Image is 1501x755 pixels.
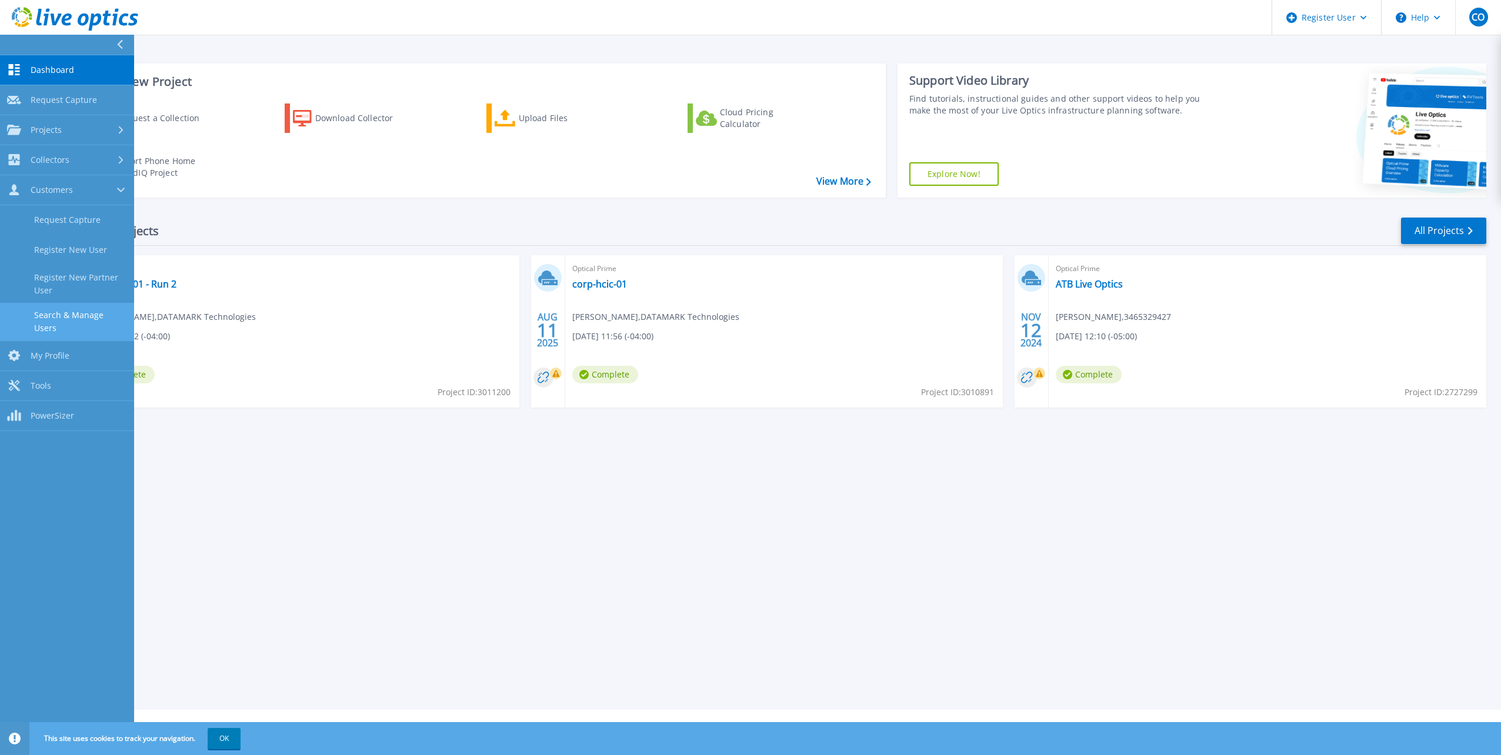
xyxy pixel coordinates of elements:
[89,262,512,275] span: Optical Prime
[31,95,97,105] span: Request Capture
[720,106,814,130] div: Cloud Pricing Calculator
[115,155,207,179] div: Import Phone Home CloudIQ Project
[536,309,559,352] div: AUG 2025
[909,162,999,186] a: Explore Now!
[31,155,69,165] span: Collectors
[572,330,653,343] span: [DATE] 11:56 (-04:00)
[572,366,638,383] span: Complete
[1056,310,1171,323] span: [PERSON_NAME] , 3465329427
[519,106,613,130] div: Upload Files
[31,380,51,391] span: Tools
[1056,366,1122,383] span: Complete
[688,103,819,133] a: Cloud Pricing Calculator
[117,106,211,130] div: Request a Collection
[1472,12,1485,22] span: CO
[31,350,69,361] span: My Profile
[1056,330,1137,343] span: [DATE] 12:10 (-05:00)
[1401,218,1486,244] a: All Projects
[32,728,241,749] span: This site uses cookies to track your navigation.
[31,125,62,135] span: Projects
[909,73,1213,88] div: Support Video Library
[84,103,215,133] a: Request a Collection
[1405,386,1477,399] span: Project ID: 2727299
[1056,278,1123,290] a: ATB Live Optics
[31,65,74,75] span: Dashboard
[1020,309,1042,352] div: NOV 2024
[572,278,627,290] a: corp-hcic-01
[89,310,256,323] span: [PERSON_NAME] , DATAMARK Technologies
[438,386,511,399] span: Project ID: 3011200
[921,386,994,399] span: Project ID: 3010891
[572,262,996,275] span: Optical Prime
[816,176,871,187] a: View More
[909,93,1213,116] div: Find tutorials, instructional guides and other support videos to help you make the most of your L...
[84,75,870,88] h3: Start a New Project
[31,185,73,195] span: Customers
[208,728,241,749] button: OK
[1056,262,1479,275] span: Optical Prime
[285,103,416,133] a: Download Collector
[486,103,618,133] a: Upload Files
[31,410,74,421] span: PowerSizer
[537,325,558,335] span: 11
[1020,325,1042,335] span: 12
[572,310,739,323] span: [PERSON_NAME] , DATAMARK Technologies
[315,106,409,130] div: Download Collector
